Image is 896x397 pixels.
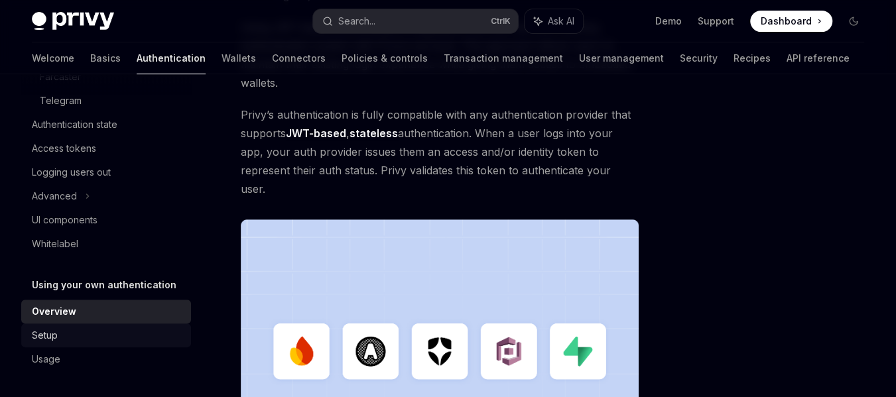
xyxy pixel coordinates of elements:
h5: Using your own authentication [32,277,176,293]
a: Recipes [734,42,771,74]
a: Security [680,42,718,74]
div: Telegram [40,93,82,109]
a: Overview [21,300,191,323]
div: UI components [32,212,97,228]
div: Access tokens [32,141,96,156]
a: Connectors [272,42,326,74]
div: Authentication state [32,117,117,133]
a: Demo [655,15,682,28]
img: dark logo [32,12,114,30]
span: Dashboard [761,15,812,28]
div: Setup [32,327,58,343]
button: Toggle dark mode [843,11,864,32]
a: Transaction management [444,42,563,74]
a: Authentication [137,42,206,74]
div: Logging users out [32,164,111,180]
a: Dashboard [750,11,832,32]
a: Access tokens [21,137,191,160]
button: Ask AI [525,9,583,33]
span: Privy’s authentication is fully compatible with any authentication provider that supports , authe... [241,105,639,198]
a: Basics [90,42,121,74]
a: User management [579,42,664,74]
a: Setup [21,323,191,347]
div: Advanced [32,188,77,204]
a: UI components [21,208,191,232]
a: Telegram [21,89,191,113]
a: Policies & controls [342,42,428,74]
span: Ask AI [547,15,574,28]
a: Welcome [32,42,74,74]
a: Authentication state [21,113,191,137]
div: Usage [32,351,60,367]
a: API reference [787,42,850,74]
a: Whitelabel [21,232,191,256]
a: Usage [21,347,191,371]
div: Search... [338,13,375,29]
a: Logging users out [21,160,191,184]
div: Whitelabel [32,236,78,252]
div: Overview [32,304,76,319]
a: JWT-based [286,127,346,141]
span: Ctrl K [490,16,510,27]
a: Wallets [222,42,256,74]
button: Search...CtrlK [313,9,519,33]
a: Support [698,15,734,28]
a: stateless [350,127,398,141]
